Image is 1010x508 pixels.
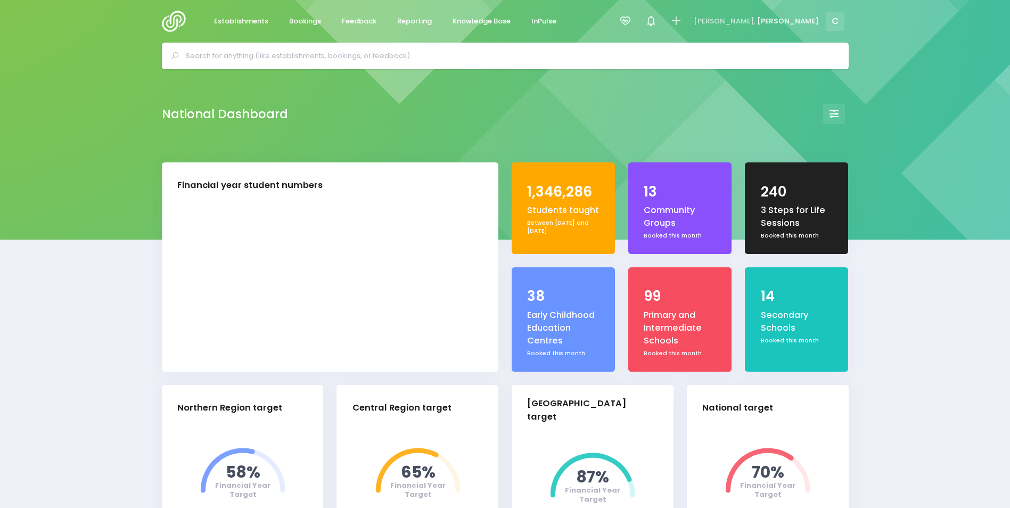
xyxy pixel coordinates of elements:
img: Logo [162,11,192,32]
span: Knowledge Base [453,16,511,27]
span: Establishments [214,16,268,27]
a: Bookings [281,11,330,32]
div: Booked this month [644,232,716,240]
div: Students taught [527,204,600,217]
div: 1,346,286 [527,182,600,202]
span: Bookings [289,16,321,27]
div: 14 [761,286,833,307]
span: InPulse [531,16,556,27]
div: Central Region target [352,402,451,415]
div: Financial year student numbers [177,179,323,192]
a: InPulse [523,11,565,32]
a: Feedback [333,11,385,32]
div: Early Childhood Education Centres [527,309,600,348]
div: Booked this month [644,349,716,358]
a: Establishments [206,11,277,32]
div: Northern Region target [177,402,282,415]
span: C [826,12,844,31]
div: Community Groups [644,204,716,230]
span: Feedback [342,16,376,27]
div: Between [DATE] and [DATE] [527,219,600,235]
div: 240 [761,182,833,202]
input: Search for anything (like establishments, bookings, or feedback) [186,48,834,64]
div: 3 Steps for Life Sessions [761,204,833,230]
span: [PERSON_NAME] [757,16,819,27]
div: [GEOGRAPHIC_DATA] target [527,397,649,424]
div: 13 [644,182,716,202]
a: Knowledge Base [444,11,520,32]
div: Primary and Intermediate Schools [644,309,716,348]
h2: National Dashboard [162,107,288,121]
div: Booked this month [761,337,833,345]
a: Reporting [389,11,441,32]
div: Secondary Schools [761,309,833,335]
div: 38 [527,286,600,307]
div: Booked this month [761,232,833,240]
div: 99 [644,286,716,307]
span: Reporting [397,16,432,27]
div: Booked this month [527,349,600,358]
div: National target [702,402,773,415]
span: [PERSON_NAME], [694,16,756,27]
